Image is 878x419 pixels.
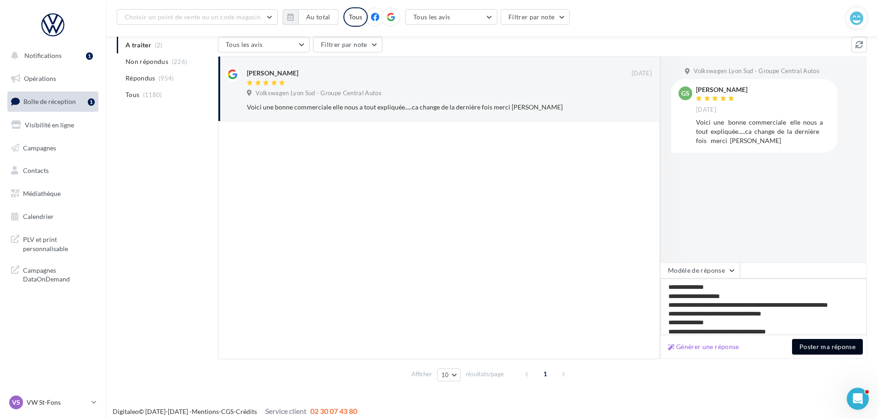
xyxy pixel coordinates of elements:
div: [PERSON_NAME] [247,69,298,78]
span: © [DATE]-[DATE] - - - [113,408,357,415]
span: Boîte de réception [23,98,76,105]
span: PLV et print personnalisable [23,233,95,253]
span: (1180) [143,91,162,98]
button: Notifications 1 [6,46,97,65]
button: 10 [437,368,461,381]
div: Voici une bonne commerciale elle nous a tout expliquée.....ca change de la dernière fois merci [P... [696,118,830,145]
span: 02 30 07 43 80 [310,407,357,415]
a: Campagnes [6,138,100,158]
button: Modèle de réponse [660,263,740,278]
button: Filtrer par note [313,37,382,52]
a: Campagnes DataOnDemand [6,260,100,287]
span: Campagnes [23,143,56,151]
button: Tous les avis [405,9,497,25]
span: [DATE] [632,69,652,78]
div: 1 [88,98,95,106]
span: Non répondus [125,57,168,66]
span: Notifications [24,52,62,59]
span: Médiathèque [23,189,61,197]
span: (226) [172,58,188,65]
a: VS VW St-Fons [7,394,98,411]
a: Mentions [192,408,219,415]
span: [DATE] [696,106,716,114]
span: Volkswagen Lyon Sud - Groupe Central Autos [694,67,820,75]
span: résultats/page [466,370,504,379]
span: VS [12,398,20,407]
div: [PERSON_NAME] [696,86,747,93]
span: GS [681,89,690,98]
span: 10 [441,371,449,379]
span: (954) [159,75,174,82]
button: Filtrer par note [501,9,570,25]
button: Générer une réponse [664,341,743,352]
button: Au total [283,9,338,25]
a: PLV et print personnalisable [6,230,100,257]
span: 1 [538,367,553,381]
span: Tous [125,90,139,99]
span: Tous les avis [226,40,263,48]
span: Campagnes DataOnDemand [23,264,95,284]
span: Opérations [24,75,56,82]
span: Répondus [125,74,155,83]
button: Poster ma réponse [792,339,863,355]
span: Calendrier [23,212,54,220]
a: Visibilité en ligne [6,115,100,135]
span: Tous les avis [413,13,450,21]
div: Tous [343,7,368,27]
iframe: Intercom live chat [847,388,869,410]
a: Contacts [6,161,100,180]
a: Calendrier [6,207,100,226]
a: CGS [221,408,234,415]
button: Choisir un point de vente ou un code magasin [117,9,278,25]
span: Contacts [23,166,49,174]
button: Tous les avis [218,37,310,52]
button: Au total [298,9,338,25]
div: Voici une bonne commerciale elle nous a tout expliquée.....ca change de la dernière fois merci [P... [247,103,592,112]
p: VW St-Fons [27,398,88,407]
a: Digitaleo [113,408,139,415]
div: 1 [86,52,93,60]
span: Volkswagen Lyon Sud - Groupe Central Autos [256,89,382,98]
span: Service client [265,407,307,415]
span: Choisir un point de vente ou un code magasin [125,13,261,21]
a: Boîte de réception1 [6,92,100,111]
a: Opérations [6,69,100,88]
span: Afficher [411,370,432,379]
span: Visibilité en ligne [25,121,74,129]
a: Médiathèque [6,184,100,203]
a: Crédits [236,408,257,415]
